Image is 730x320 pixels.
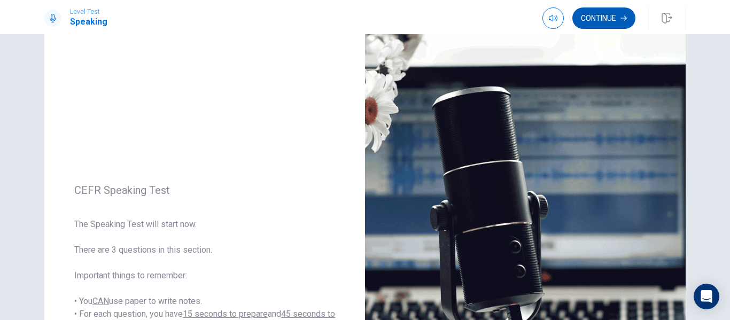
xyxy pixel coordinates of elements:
[183,309,268,319] u: 15 seconds to prepare
[70,15,107,28] h1: Speaking
[92,296,109,306] u: CAN
[572,7,635,29] button: Continue
[694,284,719,309] div: Open Intercom Messenger
[74,184,335,197] span: CEFR Speaking Test
[70,8,107,15] span: Level Test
